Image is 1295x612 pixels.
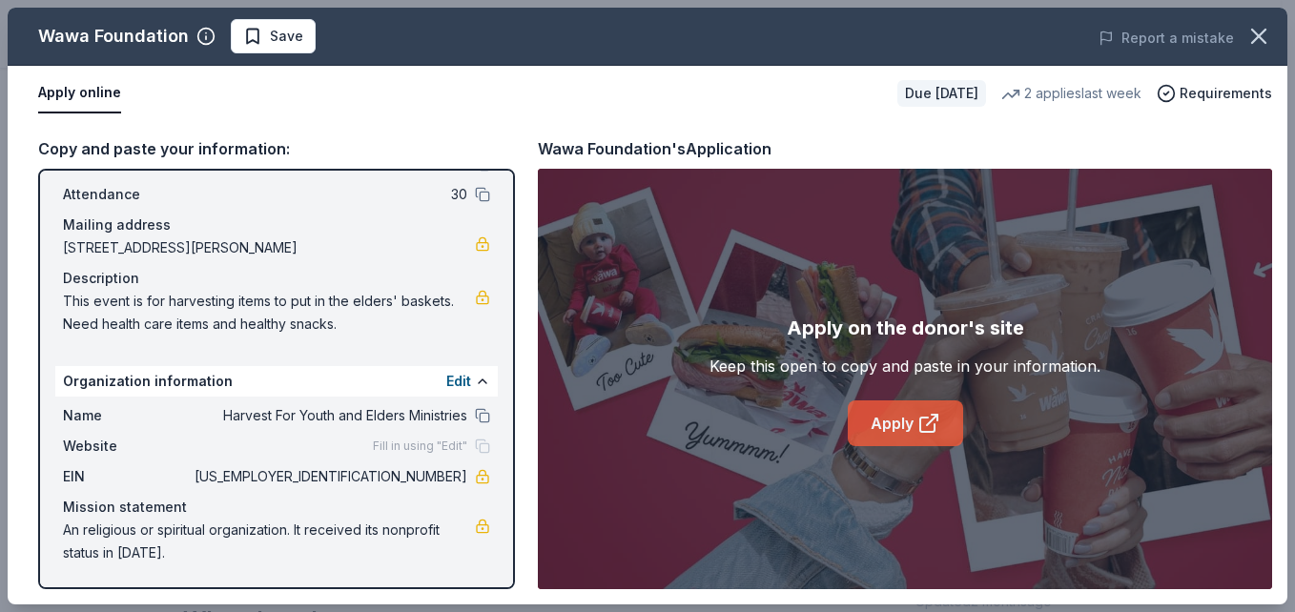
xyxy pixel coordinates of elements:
div: Wawa Foundation [38,21,189,51]
span: Website [63,435,191,458]
span: This event is for harvesting items to put in the elders' baskets. Need health care items and heal... [63,290,475,336]
div: Mailing address [63,214,490,236]
span: Harvest For Youth and Elders Ministries [191,404,467,427]
span: Fill in using "Edit" [373,439,467,454]
button: Save [231,19,316,53]
button: Requirements [1157,82,1272,105]
div: Wawa Foundation's Application [538,136,771,161]
div: Keep this open to copy and paste in your information. [709,355,1100,377]
span: [STREET_ADDRESS][PERSON_NAME] [63,236,475,259]
span: EIN [63,465,191,488]
div: Mission statement [63,496,490,519]
button: Edit [446,370,471,393]
span: An religious or spiritual organization. It received its nonprofit status in [DATE]. [63,519,475,564]
button: Report a mistake [1099,27,1234,50]
div: Due [DATE] [897,80,986,107]
span: [US_EMPLOYER_IDENTIFICATION_NUMBER] [191,465,467,488]
div: 2 applies last week [1001,82,1141,105]
span: Name [63,404,191,427]
div: Description [63,267,490,290]
button: Apply online [38,73,121,113]
span: 30 [191,183,467,206]
div: Organization information [55,366,498,397]
a: Apply [848,400,963,446]
span: Save [270,25,303,48]
div: Apply on the donor's site [787,313,1024,343]
span: Attendance [63,183,191,206]
div: Copy and paste your information: [38,136,515,161]
span: Requirements [1180,82,1272,105]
